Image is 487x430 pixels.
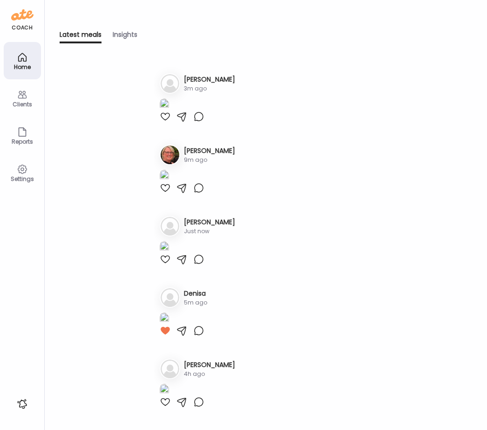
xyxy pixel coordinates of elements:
div: Insights [113,30,137,43]
h3: [PERSON_NAME] [184,75,235,84]
div: Latest meals [60,30,101,43]
h3: [PERSON_NAME] [184,217,235,227]
img: bg-avatar-default.svg [161,217,179,236]
img: avatars%2FahVa21GNcOZO3PHXEF6GyZFFpym1 [161,146,179,164]
img: images%2FCVHIpVfqQGSvEEy3eBAt9lLqbdp1%2FAyFd6lVmCgPoWj4i6LJ9%2F1ElJHnSpQ1eyPWSQejHm_1080 [160,241,169,254]
img: images%2FTWbYycbN6VXame8qbTiqIxs9Hvy2%2FMVAj8HvLxOSiqkUBn3Y7%2FJXTg3BxuWpzaPmtUmtuN_1080 [160,98,169,111]
div: Just now [184,227,235,236]
div: coach [12,24,33,32]
img: bg-avatar-default.svg [161,74,179,93]
img: images%2FpjsnEiu7NkPiZqu6a8wFh07JZ2F3%2F9OW2vbE2DZsMcv4WSZOR%2Ft6sacmCbOjzZoNY4sJPC_1080 [160,312,169,325]
div: Settings [6,176,39,182]
img: ate [11,7,34,22]
div: 5m ago [184,298,207,307]
img: images%2FahVa21GNcOZO3PHXEF6GyZFFpym1%2FCfqigXQvS41xvgp9MKdI%2FU7fOtyXi9T8T88ej5Z0f_1080 [160,170,169,182]
h3: [PERSON_NAME] [184,360,235,370]
div: 3m ago [184,84,235,93]
img: images%2FMmnsg9FMMIdfUg6NitmvFa1XKOJ3%2FdUT4yw92URNnfKCKx58B%2F01Rogfr5qtTEyyyAu6Qj_1080 [160,384,169,396]
h3: [PERSON_NAME] [184,146,235,156]
div: Reports [6,139,39,145]
div: Clients [6,101,39,107]
div: 4h ago [184,370,235,378]
div: Home [6,64,39,70]
img: bg-avatar-default.svg [161,360,179,378]
h3: Denisa [184,289,207,298]
img: bg-avatar-default.svg [161,288,179,307]
div: 9m ago [184,156,235,164]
